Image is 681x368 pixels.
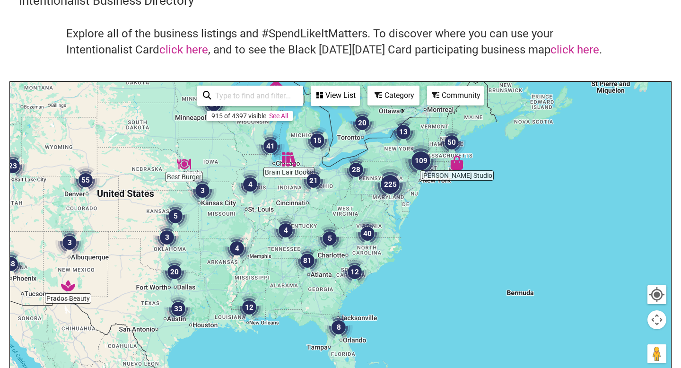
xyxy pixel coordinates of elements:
div: 4 [223,234,251,263]
div: Best Burger [177,157,191,171]
div: 15 [303,126,332,155]
div: 28 [342,156,370,184]
div: Prados Beauty [61,279,75,293]
div: View List [312,87,359,105]
a: See All [269,112,288,120]
div: 12 [235,293,263,322]
a: click here [550,43,599,56]
div: 3 [55,228,84,257]
div: Filter by category [367,86,419,105]
div: 225 [371,166,409,203]
div: 109 [402,142,440,180]
div: 5 [315,224,344,253]
div: See a list of the visible businesses [311,86,360,106]
h4: Explore all of the business listings and #SpendLikeItMatters. To discover where you can use your ... [66,26,615,58]
div: 21 [299,166,328,195]
div: 40 [353,219,382,248]
div: 81 [293,246,322,275]
button: Map camera controls [647,310,666,329]
div: 915 of 4397 visible [211,112,266,120]
button: Drag Pegman onto the map to open Street View [647,344,666,363]
div: Community [428,87,483,105]
div: 20 [348,109,376,137]
div: Type to search and filter [197,86,303,106]
div: Category [368,87,419,105]
div: 4 [236,170,264,199]
div: 8 [324,313,353,342]
div: 33 [164,295,192,323]
div: Brain Lair Books [282,152,296,166]
div: 5 [161,202,190,230]
div: 12 [340,258,369,286]
input: Type to find and filter... [211,87,297,105]
div: 50 [437,128,466,157]
div: 41 [256,132,285,160]
div: 55 [71,166,100,194]
div: 4 [271,216,300,245]
div: 20 [160,258,189,286]
div: 3 [153,223,181,252]
a: click here [159,43,208,56]
div: 3 [188,176,217,205]
div: Filter by Community [427,86,484,105]
button: Your Location [647,285,666,304]
div: 13 [389,118,418,146]
div: Conrado Studio [450,156,464,170]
